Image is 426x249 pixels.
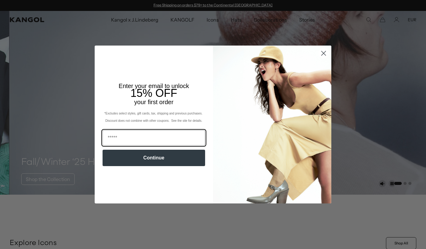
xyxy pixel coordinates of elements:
span: *Excludes select styles, gift cards, tax, shipping and previous purchases. Discount does not comb... [104,112,203,122]
span: 15% OFF [130,87,177,99]
input: Email [103,130,205,145]
button: Close dialog [318,48,329,59]
span: Enter your email to unlock [119,83,189,89]
span: your first order [134,99,173,105]
button: Continue [103,150,205,166]
img: 93be19ad-e773-4382-80b9-c9d740c9197f.jpeg [213,46,331,203]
